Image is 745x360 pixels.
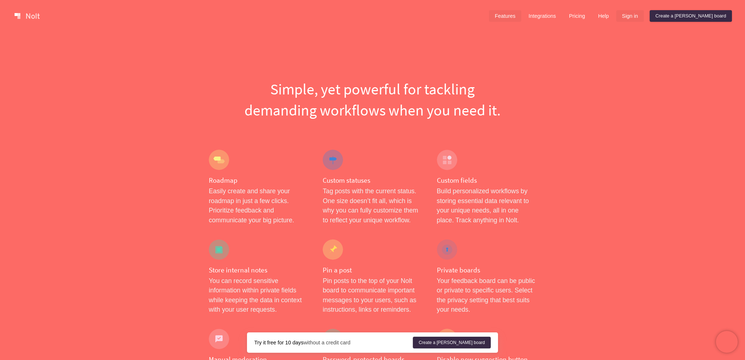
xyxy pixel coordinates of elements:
p: Build personalized workflows by storing essential data relevant to your unique needs, all in one ... [437,186,536,225]
h4: Roadmap [209,176,308,185]
h1: Simple, yet powerful for tackling demanding workflows when you need it. [209,78,536,121]
a: Create a [PERSON_NAME] board [413,337,491,348]
a: Sign in [616,10,644,22]
strong: Try it free for 10 days [254,340,303,345]
iframe: Chatra live chat [716,331,738,353]
h4: Private boards [437,266,536,275]
a: Help [592,10,615,22]
p: Pin posts to the top of your Nolt board to communicate important messages to your users, such as ... [323,276,422,315]
h4: Store internal notes [209,266,308,275]
p: Easily create and share your roadmap in just a few clicks. Prioritize feedback and communicate yo... [209,186,308,225]
a: Pricing [563,10,591,22]
a: Integrations [523,10,562,22]
div: without a credit card [254,339,413,346]
a: Create a [PERSON_NAME] board [650,10,732,22]
h4: Custom statuses [323,176,422,185]
a: Features [489,10,521,22]
p: Your feedback board can be public or private to specific users. Select the privacy setting that b... [437,276,536,315]
p: You can record sensitive information within private fields while keeping the data in context with... [209,276,308,315]
p: Tag posts with the current status. One size doesn’t fit all, which is why you can fully customize... [323,186,422,225]
h4: Pin a post [323,266,422,275]
h4: Custom fields [437,176,536,185]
